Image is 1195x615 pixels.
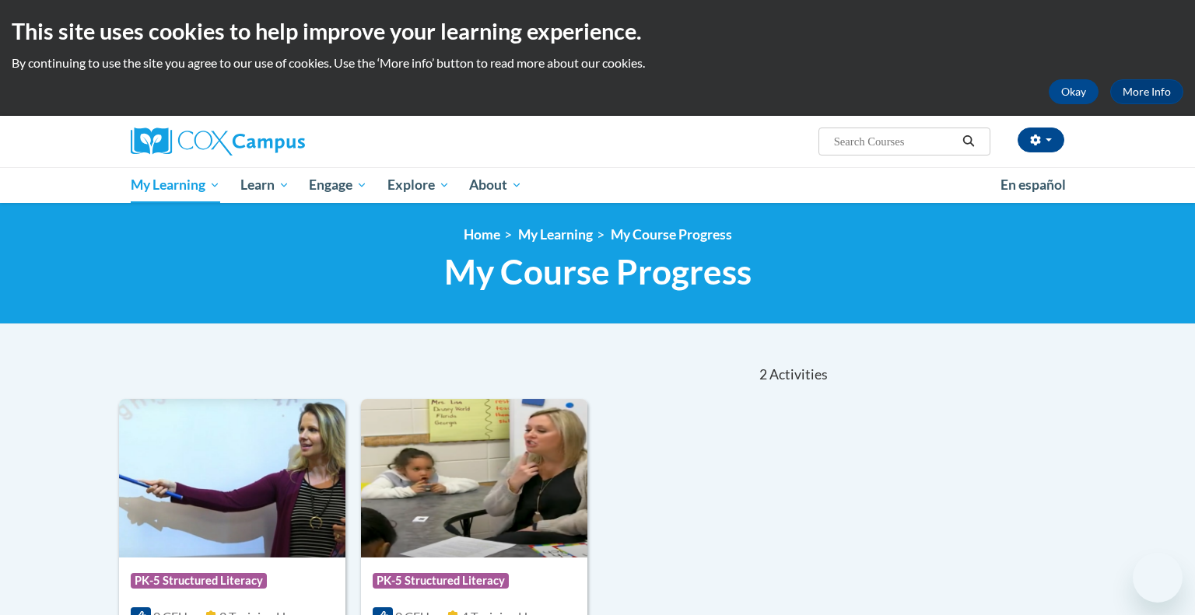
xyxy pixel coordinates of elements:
span: Explore [387,176,450,194]
a: En español [990,169,1076,201]
a: Engage [299,167,377,203]
img: Cox Campus [131,128,305,155]
p: By continuing to use the site you agree to our use of cookies. Use the ‘More info’ button to read... [12,54,1183,72]
a: More Info [1110,79,1183,104]
div: Main menu [107,167,1088,203]
a: Home [464,226,500,243]
a: My Learning [121,167,230,203]
span: En español [1001,176,1066,193]
input: Search Courses [832,132,957,151]
a: Explore [377,167,460,203]
span: My Learning [131,176,220,194]
span: PK-5 Structured Literacy [131,573,267,589]
span: Learn [240,176,289,194]
h2: This site uses cookies to help improve your learning experience. [12,16,1183,47]
a: My Course Progress [611,226,732,243]
iframe: Button to launch messaging window [1133,553,1183,603]
span: Activities [769,366,828,383]
a: About [460,167,533,203]
a: Cox Campus [131,128,426,155]
img: Course Logo [361,399,587,557]
button: Okay [1049,79,1099,104]
span: PK-5 Structured Literacy [373,573,509,589]
button: Search [957,132,980,151]
span: Engage [309,176,367,194]
span: About [469,176,522,194]
button: Account Settings [1018,128,1064,152]
a: Learn [230,167,300,203]
span: My Course Progress [444,251,752,292]
a: My Learning [518,226,593,243]
span: 2 [759,366,767,383]
img: Course Logo [119,399,345,557]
